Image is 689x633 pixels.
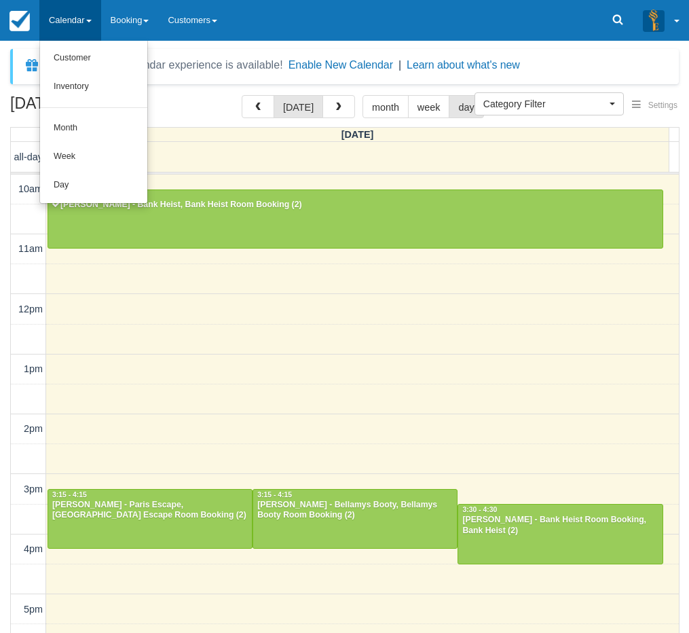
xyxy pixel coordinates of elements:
[48,189,663,249] a: 10:15 - 11:15[PERSON_NAME] - Bank Heist, Bank Heist Room Booking (2)
[362,95,409,118] button: month
[52,200,659,211] div: [PERSON_NAME] - Bank Heist, Bank Heist Room Booking (2)
[257,500,453,522] div: [PERSON_NAME] - Bellamys Booty, Bellamys Booty Room Booking (2)
[40,44,147,73] a: Customer
[10,95,182,120] h2: [DATE]
[449,95,483,118] button: day
[643,10,665,31] img: A3
[52,500,248,522] div: [PERSON_NAME] - Paris Escape, [GEOGRAPHIC_DATA] Escape Room Booking (2)
[52,491,87,499] span: 3:15 - 4:15
[24,543,43,554] span: 4pm
[24,363,43,374] span: 1pm
[18,243,43,254] span: 11am
[648,101,677,110] span: Settings
[407,59,520,71] a: Learn about what's new
[45,57,283,73] div: A new Booking Calendar experience is available!
[257,491,292,499] span: 3:15 - 4:15
[462,515,658,537] div: [PERSON_NAME] - Bank Heist Room Booking, Bank Heist (2)
[24,423,43,434] span: 2pm
[474,92,624,115] button: Category Filter
[24,484,43,494] span: 3pm
[341,129,374,140] span: [DATE]
[458,504,663,564] a: 3:30 - 4:30[PERSON_NAME] - Bank Heist Room Booking, Bank Heist (2)
[39,41,148,204] ul: Calendar
[40,171,147,200] a: Day
[10,11,30,31] img: checkfront-main-nav-mini-logo.png
[48,489,253,549] a: 3:15 - 4:15[PERSON_NAME] - Paris Escape, [GEOGRAPHIC_DATA] Escape Room Booking (2)
[40,114,147,143] a: Month
[288,58,393,72] button: Enable New Calendar
[274,95,323,118] button: [DATE]
[253,489,458,549] a: 3:15 - 4:15[PERSON_NAME] - Bellamys Booty, Bellamys Booty Room Booking (2)
[14,151,43,162] span: all-day
[18,183,43,194] span: 10am
[40,143,147,171] a: Week
[462,506,497,513] span: 3:30 - 4:30
[24,604,43,615] span: 5pm
[398,59,401,71] span: |
[18,304,43,314] span: 12pm
[483,97,606,111] span: Category Filter
[408,95,450,118] button: week
[40,73,147,101] a: Inventory
[624,96,686,115] button: Settings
